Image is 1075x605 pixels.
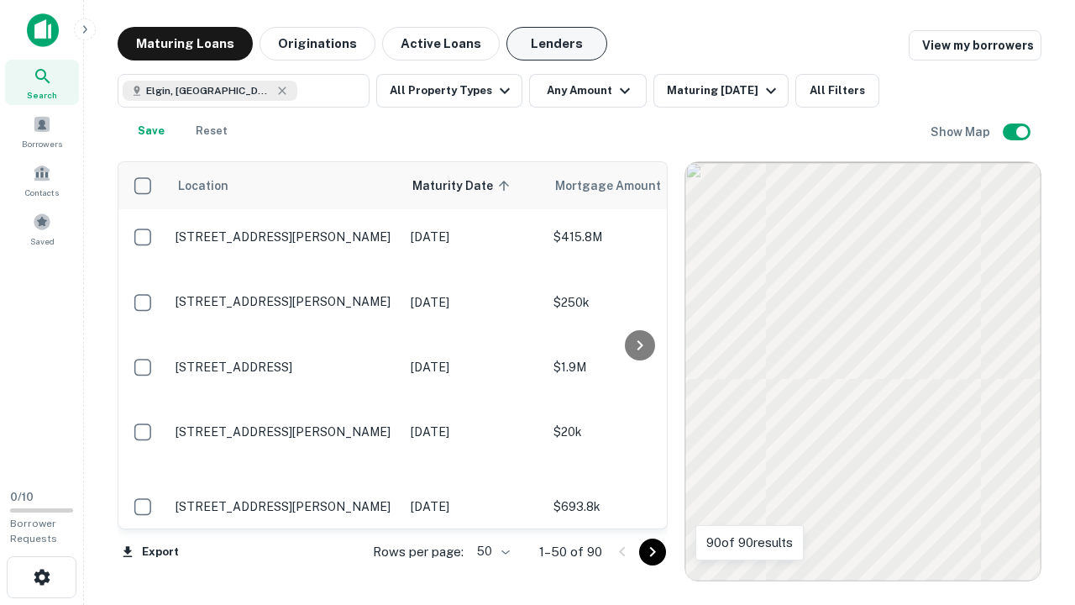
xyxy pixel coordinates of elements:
[373,542,464,562] p: Rows per page:
[412,176,515,196] span: Maturity Date
[402,162,545,209] th: Maturity Date
[176,499,394,514] p: [STREET_ADDRESS][PERSON_NAME]
[553,228,721,246] p: $415.8M
[5,157,79,203] a: Contacts
[667,81,781,101] div: Maturing [DATE]
[118,539,183,565] button: Export
[685,162,1041,581] div: 0 0
[185,114,239,148] button: Reset
[411,423,537,441] p: [DATE]
[25,186,59,199] span: Contacts
[167,162,402,209] th: Location
[176,360,394,375] p: [STREET_ADDRESS]
[10,518,57,544] span: Borrower Requests
[411,497,537,516] p: [DATE]
[27,88,57,102] span: Search
[653,74,789,108] button: Maturing [DATE]
[931,123,993,141] h6: Show Map
[506,27,607,60] button: Lenders
[411,228,537,246] p: [DATE]
[539,542,602,562] p: 1–50 of 90
[639,539,666,566] button: Go to next page
[176,424,394,439] p: [STREET_ADDRESS][PERSON_NAME]
[30,234,55,248] span: Saved
[382,27,500,60] button: Active Loans
[411,293,537,312] p: [DATE]
[553,358,721,376] p: $1.9M
[177,176,228,196] span: Location
[146,83,272,98] span: Elgin, [GEOGRAPHIC_DATA], [GEOGRAPHIC_DATA]
[118,27,253,60] button: Maturing Loans
[991,417,1075,497] iframe: Chat Widget
[5,206,79,251] a: Saved
[553,293,721,312] p: $250k
[909,30,1041,60] a: View my borrowers
[27,13,59,47] img: capitalize-icon.png
[795,74,879,108] button: All Filters
[5,108,79,154] a: Borrowers
[706,533,793,553] p: 90 of 90 results
[5,60,79,105] a: Search
[124,114,178,148] button: Save your search to get updates of matches that match your search criteria.
[260,27,375,60] button: Originations
[411,358,537,376] p: [DATE]
[470,539,512,564] div: 50
[376,74,522,108] button: All Property Types
[545,162,730,209] th: Mortgage Amount
[176,229,394,245] p: [STREET_ADDRESS][PERSON_NAME]
[176,294,394,309] p: [STREET_ADDRESS][PERSON_NAME]
[553,497,721,516] p: $693.8k
[10,491,34,503] span: 0 / 10
[555,176,683,196] span: Mortgage Amount
[553,423,721,441] p: $20k
[529,74,647,108] button: Any Amount
[22,137,62,150] span: Borrowers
